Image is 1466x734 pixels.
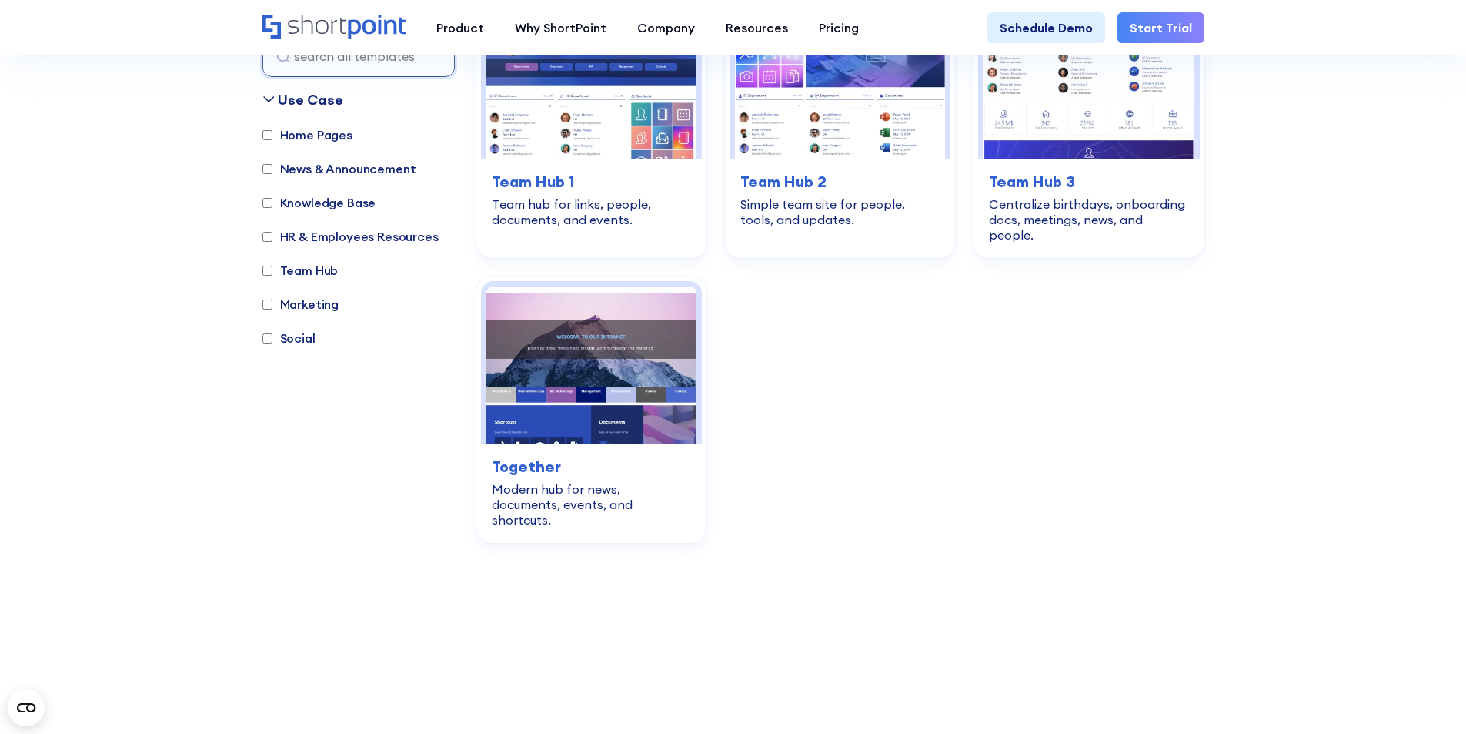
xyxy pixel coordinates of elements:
[740,196,940,227] div: Simple team site for people, tools, and updates.
[515,18,606,37] div: Why ShortPoint
[803,12,874,43] a: Pricing
[262,130,272,140] input: Home Pages
[987,12,1105,43] a: Schedule Demo
[989,170,1188,193] h3: Team Hub 3
[476,277,706,543] a: Together – Intranet Homepage Template: Modern hub for news, documents, events, and shortcuts.Toge...
[819,18,859,37] div: Pricing
[262,300,272,310] input: Marketing
[262,35,455,77] input: search all templates
[262,159,416,178] label: News & Announcement
[1117,12,1204,43] a: Start Trial
[622,12,710,43] a: Company
[637,18,695,37] div: Company
[262,333,272,344] input: Social
[262,15,406,41] a: Home
[436,18,484,37] div: Product
[1189,555,1466,734] iframe: Chat Widget
[492,170,691,193] h3: Team Hub 1
[499,12,622,43] a: Why ShortPoint
[740,170,940,193] h3: Team Hub 2
[710,12,803,43] a: Resources
[726,18,788,37] div: Resources
[262,164,272,174] input: News & Announcement
[262,198,272,208] input: Knowledge Base
[262,261,339,280] label: Team Hub
[262,329,316,347] label: Social
[492,196,691,227] div: Team hub for links, people, documents, and events.
[262,227,439,246] label: HR & Employees Resources
[262,126,352,144] label: Home Pages
[486,2,696,159] img: Team Hub 1 – SharePoint Online Modern Team Site Template: Team hub for links, people, documents, ...
[262,295,339,313] label: Marketing
[983,2,1194,159] img: Team Hub 3 – SharePoint Team Site Template: Centralize birthdays, onboarding docs, meetings, news...
[421,12,499,43] a: Product
[486,287,696,444] img: Together – Intranet Homepage Template: Modern hub for news, documents, events, and shortcuts.
[262,193,376,212] label: Knowledge Base
[989,196,1188,243] div: Centralize birthdays, onboarding docs, meetings, news, and people.
[262,232,272,242] input: HR & Employees Resources
[735,2,945,159] img: Team Hub 2 – SharePoint Template Team Site: Simple team site for people, tools, and updates.
[262,266,272,276] input: Team Hub
[492,455,691,478] h3: Together
[278,89,343,110] div: Use Case
[8,689,45,726] button: Open CMP widget
[492,481,691,528] div: Modern hub for news, documents, events, and shortcuts.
